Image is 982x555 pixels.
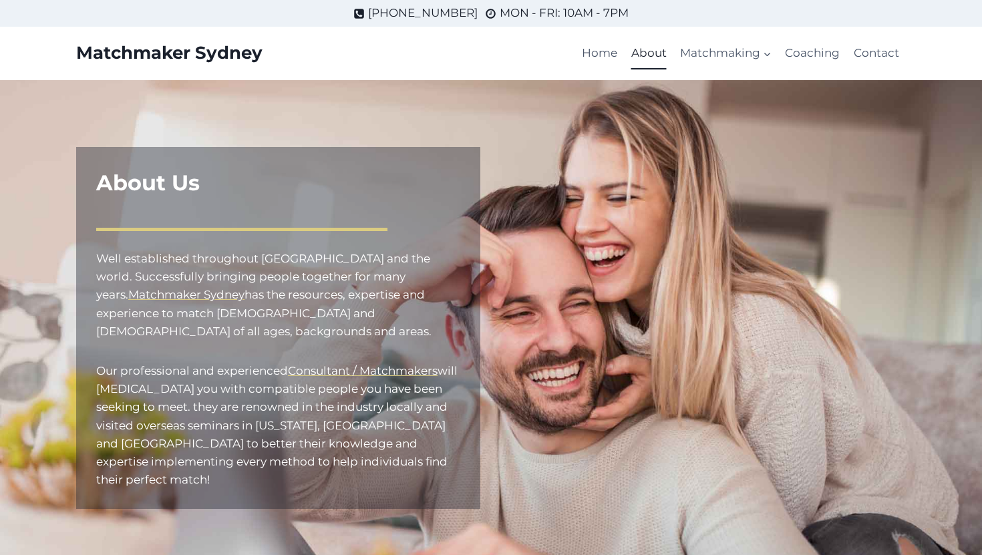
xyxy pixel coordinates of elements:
[288,364,438,377] a: Consultant / Matchmakers
[368,4,478,22] span: [PHONE_NUMBER]
[96,250,460,341] p: has the resources, expertise and experience to match [DEMOGRAPHIC_DATA] and [DEMOGRAPHIC_DATA] of...
[96,167,460,199] h1: About Us
[128,288,244,301] a: Matchmaker Sydney
[575,37,906,69] nav: Primary Navigation
[575,37,624,69] a: Home
[673,37,778,69] a: Matchmaking
[96,252,430,301] mark: Well established throughout [GEOGRAPHIC_DATA] and the world. Successfully bringing people togethe...
[847,37,906,69] a: Contact
[680,44,772,62] span: Matchmaking
[353,4,478,22] a: [PHONE_NUMBER]
[778,37,846,69] a: Coaching
[76,43,263,63] a: Matchmaker Sydney
[500,4,629,22] span: MON - FRI: 10AM - 7PM
[625,37,673,69] a: About
[96,362,460,489] p: Our professional and experienced will [MEDICAL_DATA] you with compatible people you have been see...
